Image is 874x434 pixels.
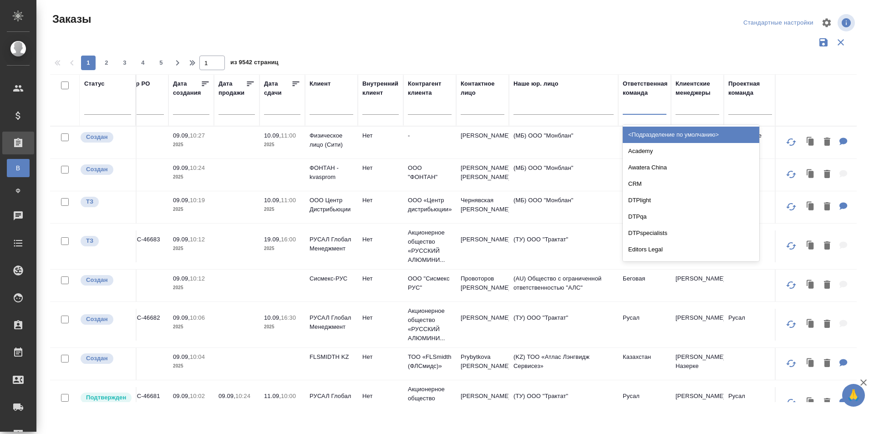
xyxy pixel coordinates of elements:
p: Акционерное общество «РУССКИЙ АЛЮМИНИ... [408,385,452,421]
td: [PERSON_NAME] [456,230,509,262]
p: РУСАЛ Глобал Менеджмент [310,392,353,410]
td: Белорусская [618,191,671,223]
span: 🙏 [846,386,861,405]
div: DTPqa [623,209,759,225]
button: Удалить [819,165,835,184]
td: (МБ) ООО "Монблан" [509,127,618,158]
a: Ф [7,182,30,200]
p: РУСАЛ Глобал Менеджмент [310,235,353,253]
td: [PERSON_NAME] [671,387,724,419]
div: Выставляется автоматически при создании заказа [80,131,131,143]
td: (МБ) ООО "Монблан" [509,191,618,223]
button: Удалить [819,198,835,216]
button: Сбросить фильтры [832,34,849,51]
p: Нет [362,392,399,401]
p: 2025 [264,322,300,332]
button: 🙏 [842,384,865,407]
td: (ТУ) ООО "Трактат" [509,309,618,341]
div: DTPspecialists [623,225,759,241]
p: 10:19 [190,197,205,204]
button: Клонировать [802,393,819,412]
div: Выставляется автоматически при создании заказа [80,352,131,365]
p: 10:12 [190,275,205,282]
span: Посмотреть информацию [838,14,857,31]
p: 10.09, [264,197,281,204]
td: Русал [724,387,777,419]
td: Беговая [618,270,671,301]
p: ООО «Центр дистрибьюции» [408,196,452,214]
p: 09.09, [218,393,235,399]
div: Editors Legal [623,241,759,258]
p: 09.09, [173,275,190,282]
p: ООО Центр Дистрибьюции [310,196,353,214]
p: 10:06 [190,314,205,321]
div: Дата продажи [218,79,246,97]
p: 2025 [173,401,209,410]
td: (ТУ) ООО "Трактат" [509,387,618,419]
p: 19.09, [264,236,281,243]
td: Русал [618,230,671,262]
button: 4 [136,56,150,70]
button: 5 [154,56,168,70]
p: Нет [362,313,399,322]
p: 2025 [218,401,255,410]
p: 10:04 [190,353,205,360]
div: Выставляет КМ при отправке заказа на расчет верстке (для тикета) или для уточнения сроков на прои... [80,196,131,208]
td: [PERSON_NAME] Назерке [671,348,724,380]
p: 2025 [264,205,300,214]
p: 10:24 [235,393,250,399]
button: Клонировать [802,237,819,255]
p: Акционерное общество «РУССКИЙ АЛЮМИНИ... [408,228,452,265]
p: 16:00 [281,236,296,243]
td: (KZ) ТОО «Атлас Лэнгвидж Сервисез» [509,348,618,380]
button: Клонировать [802,165,819,184]
button: Удалить [819,315,835,334]
p: 2025 [173,244,209,253]
p: Нет [362,352,399,362]
div: Academy [623,143,759,159]
p: Нет [362,235,399,244]
div: Проектная команда [728,79,772,97]
p: 2025 [173,283,209,292]
div: Выставляется автоматически при создании заказа [80,313,131,326]
p: 09.09, [173,197,190,204]
p: 10:12 [190,236,205,243]
td: (AU) Общество с ограниченной ответственностью "АЛС" [509,270,618,301]
p: 09.09, [173,314,190,321]
button: Клонировать [802,315,819,334]
p: Создан [86,276,108,285]
td: [PERSON_NAME] [456,387,509,419]
button: Клонировать [802,133,819,152]
p: 16:30 [281,314,296,321]
span: 3 [117,58,132,67]
div: Контактное лицо [461,79,504,97]
p: 09.09, [173,164,190,171]
div: Клиентские менеджеры [676,79,719,97]
p: Нет [362,163,399,173]
button: Удалить [819,276,835,295]
span: Ф [11,186,25,195]
button: Обновить [780,163,802,185]
p: ООО "ФОНТАН" [408,163,452,182]
p: 2025 [264,244,300,253]
p: ФОНТАН - kvasprom [310,163,353,182]
p: 11:00 [281,132,296,139]
button: Клонировать [802,198,819,216]
button: Обновить [780,313,802,335]
div: <Подразделение по умолчанию> [623,127,759,143]
div: DTPlight [623,192,759,209]
p: ТЗ [86,197,93,206]
p: ТОО «FLSmidth (ФЛСмидс)» [408,352,452,371]
div: Дата сдачи [264,79,291,97]
p: Создан [86,165,108,174]
div: Ответственная команда [623,79,668,97]
div: Выставляется автоматически при создании заказа [80,163,131,176]
div: Дата создания [173,79,201,97]
p: 2025 [173,322,209,332]
p: Физическое лицо (Сити) [310,131,353,149]
p: 2025 [173,173,209,182]
button: 2 [99,56,114,70]
button: Сохранить фильтры [815,34,832,51]
p: 09.09, [173,393,190,399]
div: Awatera Сhina [623,159,759,176]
